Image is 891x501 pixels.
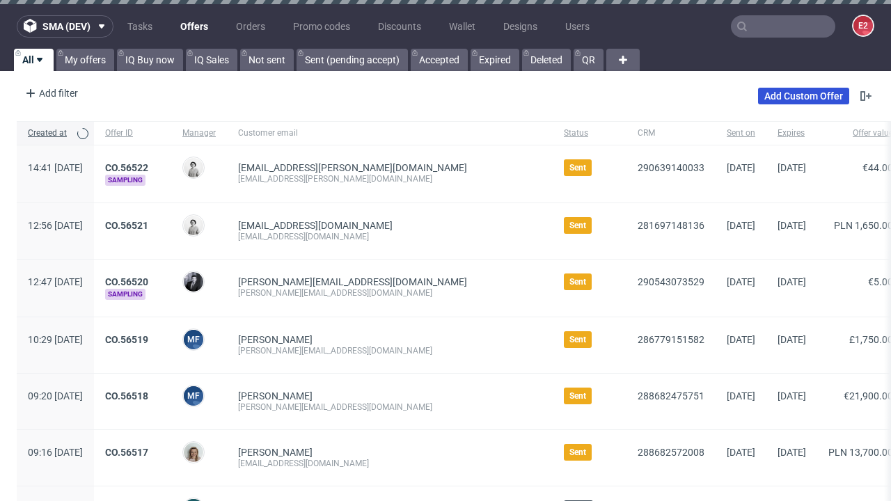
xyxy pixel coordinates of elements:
div: [PERSON_NAME][EMAIL_ADDRESS][DOMAIN_NAME] [238,287,542,299]
span: Sent [569,334,586,345]
span: Offer ID [105,127,160,139]
a: All [14,49,54,71]
a: Sent (pending accept) [297,49,408,71]
figcaption: MF [184,386,203,406]
a: QR [574,49,604,71]
span: [DATE] [727,447,755,458]
span: [DATE] [778,276,806,287]
a: CO.56522 [105,162,148,173]
span: [PERSON_NAME][EMAIL_ADDRESS][DOMAIN_NAME] [238,276,467,287]
a: Discounts [370,15,429,38]
span: [DATE] [727,276,755,287]
div: [EMAIL_ADDRESS][PERSON_NAME][DOMAIN_NAME] [238,173,542,184]
figcaption: MF [184,330,203,349]
a: My offers [56,49,114,71]
a: [PERSON_NAME] [238,447,313,458]
span: [DATE] [727,220,755,231]
span: Sent [569,162,586,173]
a: Promo codes [285,15,358,38]
span: [DATE] [778,447,806,458]
span: 14:41 [DATE] [28,162,83,173]
a: [PERSON_NAME] [238,390,313,401]
a: [PERSON_NAME] [238,334,313,345]
span: Sent [569,220,586,231]
span: Sent on [727,127,755,139]
a: Add Custom Offer [758,88,849,104]
img: Dudek Mariola [184,216,203,235]
span: Status [564,127,615,139]
span: Customer email [238,127,542,139]
span: Created at [28,127,72,139]
span: [DATE] [727,334,755,345]
a: CO.56519 [105,334,148,345]
a: 288682572008 [638,447,704,458]
span: 10:29 [DATE] [28,334,83,345]
img: Dudek Mariola [184,158,203,177]
span: [DATE] [778,390,806,401]
a: 290543073529 [638,276,704,287]
span: [DATE] [778,334,806,345]
a: 288682475751 [638,390,704,401]
a: Users [557,15,598,38]
a: CO.56518 [105,390,148,401]
button: sma (dev) [17,15,113,38]
a: Designs [495,15,546,38]
span: [DATE] [727,162,755,173]
span: 12:47 [DATE] [28,276,83,287]
a: CO.56520 [105,276,148,287]
div: Add filter [19,82,81,104]
a: Offers [172,15,216,38]
img: Monika Poźniak [184,443,203,462]
a: CO.56517 [105,447,148,458]
span: [EMAIL_ADDRESS][DOMAIN_NAME] [238,220,393,231]
span: 09:20 [DATE] [28,390,83,401]
span: Sampling [105,175,145,186]
a: Deleted [522,49,571,71]
div: [EMAIL_ADDRESS][DOMAIN_NAME] [238,458,542,469]
a: Accepted [411,49,468,71]
span: [DATE] [778,162,806,173]
span: Expires [778,127,806,139]
span: Sampling [105,289,145,300]
a: CO.56521 [105,220,148,231]
figcaption: e2 [853,16,873,35]
span: Sent [569,276,586,287]
div: [PERSON_NAME][EMAIL_ADDRESS][DOMAIN_NAME] [238,345,542,356]
span: Sent [569,447,586,458]
span: sma (dev) [42,22,90,31]
a: Tasks [119,15,161,38]
a: 290639140033 [638,162,704,173]
a: 286779151582 [638,334,704,345]
a: Orders [228,15,274,38]
span: CRM [638,127,704,139]
span: [EMAIL_ADDRESS][PERSON_NAME][DOMAIN_NAME] [238,162,467,173]
a: IQ Sales [186,49,237,71]
span: Sent [569,390,586,401]
span: [DATE] [778,220,806,231]
span: [DATE] [727,390,755,401]
a: Expired [471,49,519,71]
span: 09:16 [DATE] [28,447,83,458]
span: Manager [182,127,216,139]
span: 12:56 [DATE] [28,220,83,231]
div: [PERSON_NAME][EMAIL_ADDRESS][DOMAIN_NAME] [238,401,542,413]
a: IQ Buy now [117,49,183,71]
div: [EMAIL_ADDRESS][DOMAIN_NAME] [238,231,542,242]
a: Wallet [441,15,484,38]
a: Not sent [240,49,294,71]
a: 281697148136 [638,220,704,231]
img: Philippe Dubuy [184,272,203,292]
